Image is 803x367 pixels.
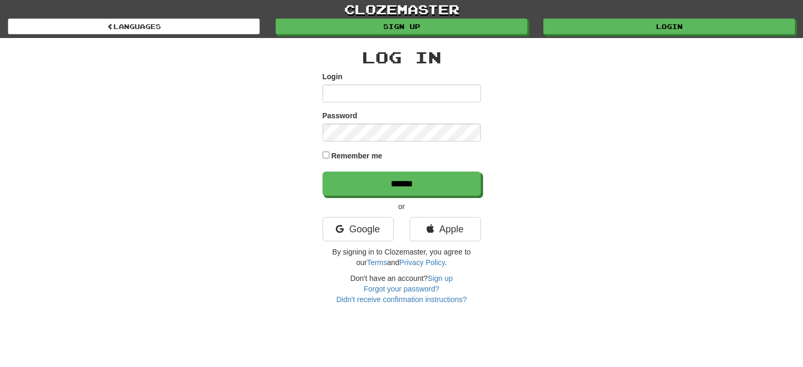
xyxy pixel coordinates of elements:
a: Languages [8,18,260,34]
label: Remember me [331,150,382,161]
a: Privacy Policy [399,258,445,267]
a: Apple [410,217,481,241]
a: Google [323,217,394,241]
p: or [323,201,481,212]
a: Sign up [428,274,452,283]
h2: Log In [323,49,481,66]
a: Didn't receive confirmation instructions? [336,295,467,304]
label: Password [323,110,357,121]
a: Login [543,18,795,34]
a: Forgot your password? [364,285,439,293]
p: By signing in to Clozemaster, you agree to our and . [323,247,481,268]
label: Login [323,71,343,82]
a: Sign up [276,18,527,34]
div: Don't have an account? [323,273,481,305]
a: Terms [367,258,387,267]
